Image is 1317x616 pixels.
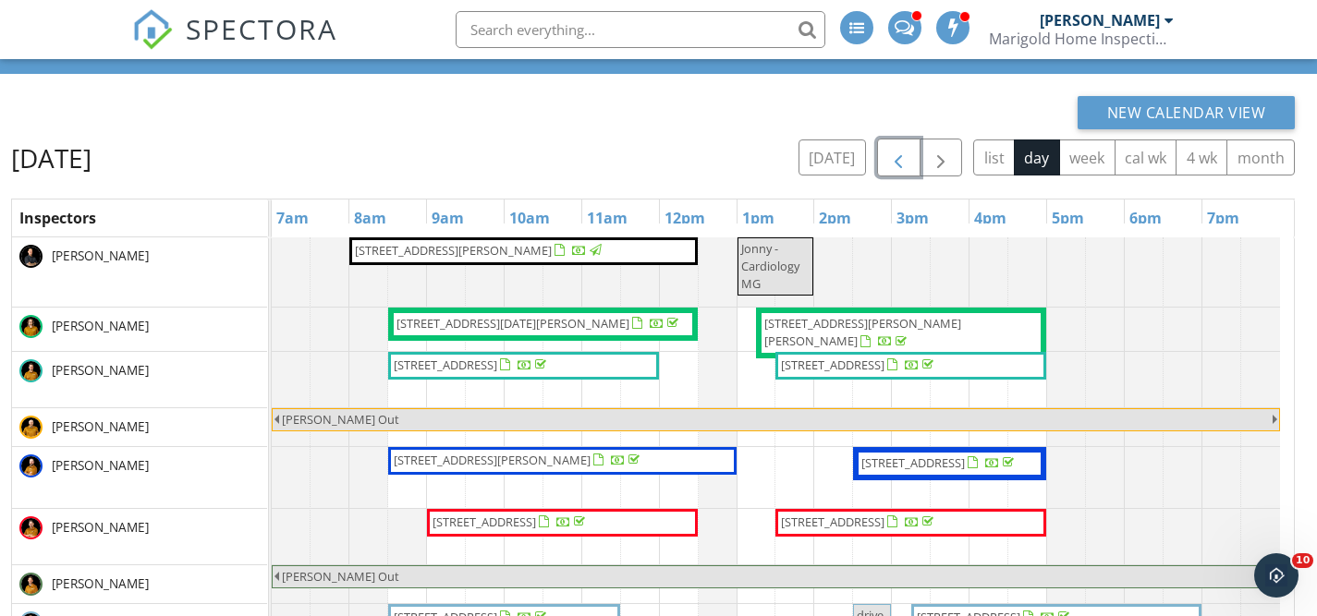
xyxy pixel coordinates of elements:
span: [PERSON_NAME] Out [282,568,399,585]
span: [PERSON_NAME] [48,417,152,436]
button: Next day [920,139,963,176]
button: New Calendar View [1078,96,1296,129]
a: 2pm [814,203,856,233]
img: The Best Home Inspection Software - Spectora [132,9,173,50]
span: [STREET_ADDRESS] [781,513,884,530]
a: 10am [505,203,555,233]
button: day [1014,139,1060,175]
img: miller__jake.png [19,454,43,477]
span: [PERSON_NAME] Out [282,411,399,428]
button: week [1059,139,1116,175]
a: SPECTORA [132,25,337,64]
button: 4 wk [1176,139,1227,175]
span: Inspectors [19,208,96,228]
span: [STREET_ADDRESS] [433,513,536,530]
span: [STREET_ADDRESS][PERSON_NAME] [355,242,552,259]
img: weinand__tony_.png [19,416,43,439]
button: cal wk [1115,139,1177,175]
img: bowser__mitchell.png [19,573,43,596]
span: [PERSON_NAME] [48,574,152,593]
a: 3pm [892,203,933,233]
button: list [973,139,1015,175]
a: 11am [582,203,632,233]
span: [PERSON_NAME] [48,361,152,380]
a: 4pm [969,203,1011,233]
span: 10 [1292,553,1313,568]
button: Previous day [877,139,921,176]
span: [PERSON_NAME] [48,518,152,537]
a: 6pm [1125,203,1166,233]
span: [STREET_ADDRESS][PERSON_NAME] [394,452,591,468]
span: [PERSON_NAME] [48,456,152,475]
a: 7am [272,203,313,233]
img: mhs_pedersonperovich__blake.png [19,245,43,268]
span: Jonny - Cardiology MG [741,240,799,292]
a: 1pm [738,203,779,233]
span: [PERSON_NAME] [48,247,152,265]
a: 8am [349,203,391,233]
span: SPECTORA [186,9,337,48]
iframe: Intercom live chat [1254,553,1299,598]
img: mossey__matt.png [19,516,43,539]
img: russek__walker.png [19,359,43,382]
button: [DATE] [799,139,866,175]
span: [STREET_ADDRESS][PERSON_NAME][PERSON_NAME] [764,315,961,349]
div: Marigold Home Inspections [989,30,1174,48]
span: [STREET_ADDRESS] [394,356,497,373]
span: [PERSON_NAME] [48,317,152,335]
input: Search everything... [456,11,825,48]
h2: [DATE] [11,139,91,176]
img: kosel__dan_1.png [19,315,43,338]
a: 5pm [1047,203,1089,233]
a: 9am [427,203,469,233]
span: [STREET_ADDRESS] [861,454,965,471]
button: month [1226,139,1295,175]
div: [PERSON_NAME] [1040,11,1160,30]
span: [STREET_ADDRESS][DATE][PERSON_NAME] [396,315,629,332]
span: [STREET_ADDRESS] [781,356,884,373]
a: 7pm [1202,203,1244,233]
a: 12pm [660,203,710,233]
